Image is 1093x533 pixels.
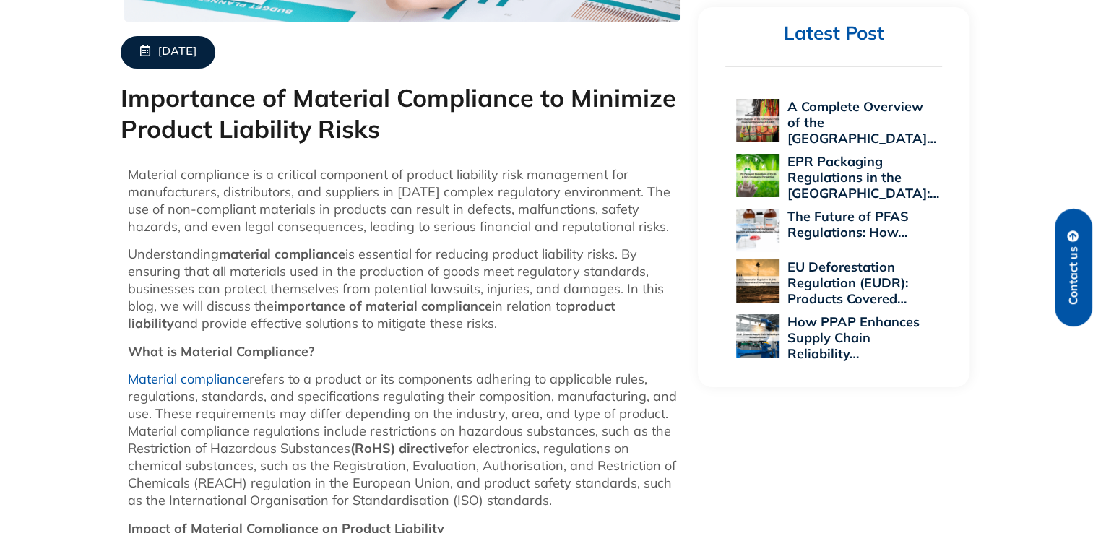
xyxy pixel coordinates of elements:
a: How PPAP Enhances Supply Chain Reliability… [787,313,919,362]
h1: Importance of Material Compliance to Minimize Product Liability Risks [121,83,684,144]
strong: What is Material Compliance? [128,343,314,360]
p: Material compliance is a critical component of product liability risk management for manufacturer... [128,166,677,235]
a: EPR Packaging Regulations in the [GEOGRAPHIC_DATA]:… [787,153,938,201]
strong: product liability [128,298,615,331]
a: [DATE] [121,36,215,69]
img: EPR Packaging Regulations in the US: A 2025 Compliance Perspective [736,154,779,197]
p: Understanding is essential for reducing product liability risks. By ensuring that all materials u... [128,246,677,332]
a: Contact us [1055,209,1092,326]
h2: Latest Post [725,22,942,45]
img: A Complete Overview of the EU Personal Protective Equipment Regulation 2016/425 [736,99,779,142]
p: refers to a product or its components adhering to applicable rules, regulations, standards, and s... [128,370,677,509]
a: A Complete Overview of the [GEOGRAPHIC_DATA]… [787,98,936,147]
a: The Future of PFAS Regulations: How… [787,208,908,240]
strong: importance of material compliance [274,298,492,314]
img: How PPAP Enhances Supply Chain Reliability Across Global Industries [736,314,779,357]
b: (RoHS) directive [350,440,452,456]
span: [DATE] [158,45,196,60]
a: Material compliance [128,370,249,387]
a: EU Deforestation Regulation (EUDR): Products Covered… [787,259,907,307]
span: Contact us [1067,246,1080,305]
img: The Future of PFAS Regulations: How 2025 Will Reshape Global Supply Chains [736,209,779,252]
strong: material compliance [219,246,345,262]
img: EU Deforestation Regulation (EUDR): Products Covered and Compliance Essentials [736,259,779,303]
